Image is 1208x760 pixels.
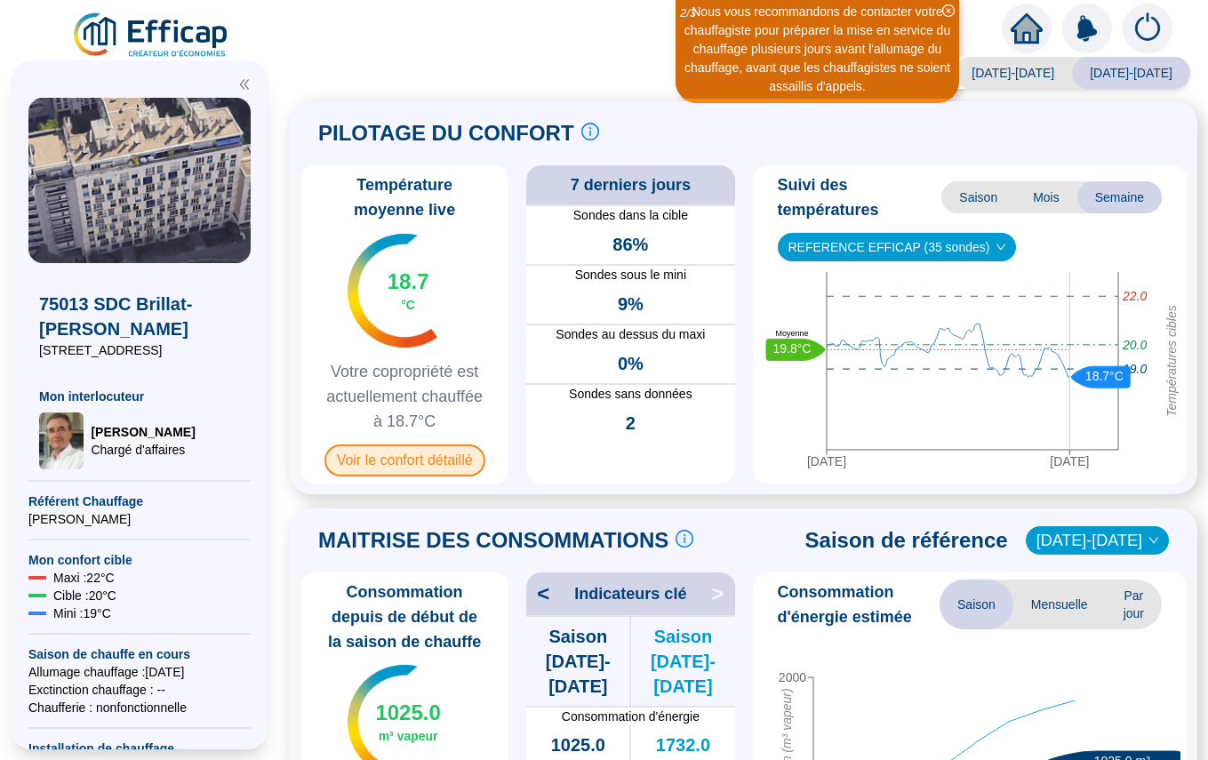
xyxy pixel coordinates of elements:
[806,454,845,468] tspan: [DATE]
[53,604,111,622] span: Mini : 19 °C
[71,11,232,60] img: efficap energie logo
[1123,362,1147,376] tspan: 19.0
[772,342,811,356] text: 19.8°C
[318,526,668,555] span: MAITRISE DES CONSOMMATIONS
[28,492,251,510] span: Référent Chauffage
[39,292,240,341] span: 75013 SDC Brillat-[PERSON_NAME]
[626,411,636,436] span: 2
[91,441,195,459] span: Chargé d'affaires
[308,359,501,434] span: Votre copropriété est actuellement chauffée à 18.7°C
[778,172,942,222] span: Suivi des températures
[1036,527,1158,554] span: 2019-2020
[28,510,251,528] span: [PERSON_NAME]
[1164,306,1178,418] tspan: Températures cibles
[91,423,195,441] span: [PERSON_NAME]
[324,444,485,476] span: Voir le confort détaillé
[28,740,251,757] span: Installation de chauffage
[28,699,251,716] span: Chaufferie : non fonctionnelle
[581,123,599,140] span: info-circle
[526,580,549,608] span: <
[996,242,1006,252] span: down
[711,580,734,608] span: >
[526,266,734,284] span: Sondes sous le mini
[318,119,574,148] span: PILOTAGE DU CONFORT
[401,296,415,314] span: °C
[238,78,251,91] span: double-left
[656,732,710,757] span: 1732.0
[379,727,438,745] span: m³ vapeur
[941,181,1015,213] span: Saison
[805,526,1008,555] span: Saison de référence
[526,385,734,404] span: Sondes sans données
[1062,4,1112,53] img: alerts
[676,530,693,548] span: info-circle
[28,681,251,699] span: Exctinction chauffage : --
[1106,580,1162,629] span: Par jour
[1084,369,1123,383] text: 18.7°C
[1011,12,1043,44] span: home
[348,234,437,348] img: indicateur températures
[788,234,1006,260] span: REFERENCE EFFICAP (35 sondes)
[551,732,605,757] span: 1025.0
[778,580,940,629] span: Consommation d'énergie estimée
[571,172,691,197] span: 7 derniers jours
[526,325,734,344] span: Sondes au dessus du maxi
[39,388,240,405] span: Mon interlocuteur
[1015,181,1077,213] span: Mois
[1122,338,1147,352] tspan: 20.0
[1072,57,1190,89] span: [DATE]-[DATE]
[1050,454,1089,468] tspan: [DATE]
[53,569,115,587] span: Maxi : 22 °C
[53,587,116,604] span: Cible : 20 °C
[618,292,644,316] span: 9%
[526,708,734,725] span: Consommation d'énergie
[775,330,808,339] text: Moyenne
[28,645,251,663] span: Saison de chauffe en cours
[28,551,251,569] span: Mon confort cible
[1013,580,1106,629] span: Mensuelle
[954,57,1072,89] span: [DATE]-[DATE]
[1077,181,1162,213] span: Semaine
[574,581,686,606] span: Indicateurs clé
[618,351,644,376] span: 0%
[526,624,629,699] span: Saison [DATE]-[DATE]
[388,268,429,296] span: 18.7
[612,232,648,257] span: 86%
[28,663,251,681] span: Allumage chauffage : [DATE]
[526,206,734,225] span: Sondes dans la cible
[778,670,805,684] tspan: 2000
[39,341,240,359] span: [STREET_ADDRESS]
[1148,535,1159,546] span: down
[1123,4,1172,53] img: alerts
[680,6,696,20] i: 2 / 3
[678,3,956,96] div: Nous vous recommandons de contacter votre chauffagiste pour préparer la mise en service du chauff...
[631,624,734,699] span: Saison [DATE]-[DATE]
[942,4,955,17] span: close-circle
[375,699,440,727] span: 1025.0
[940,580,1013,629] span: Saison
[39,412,84,469] img: Chargé d'affaires
[308,580,501,654] span: Consommation depuis de début de la saison de chauffe
[308,172,501,222] span: Température moyenne live
[1122,290,1147,304] tspan: 22.0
